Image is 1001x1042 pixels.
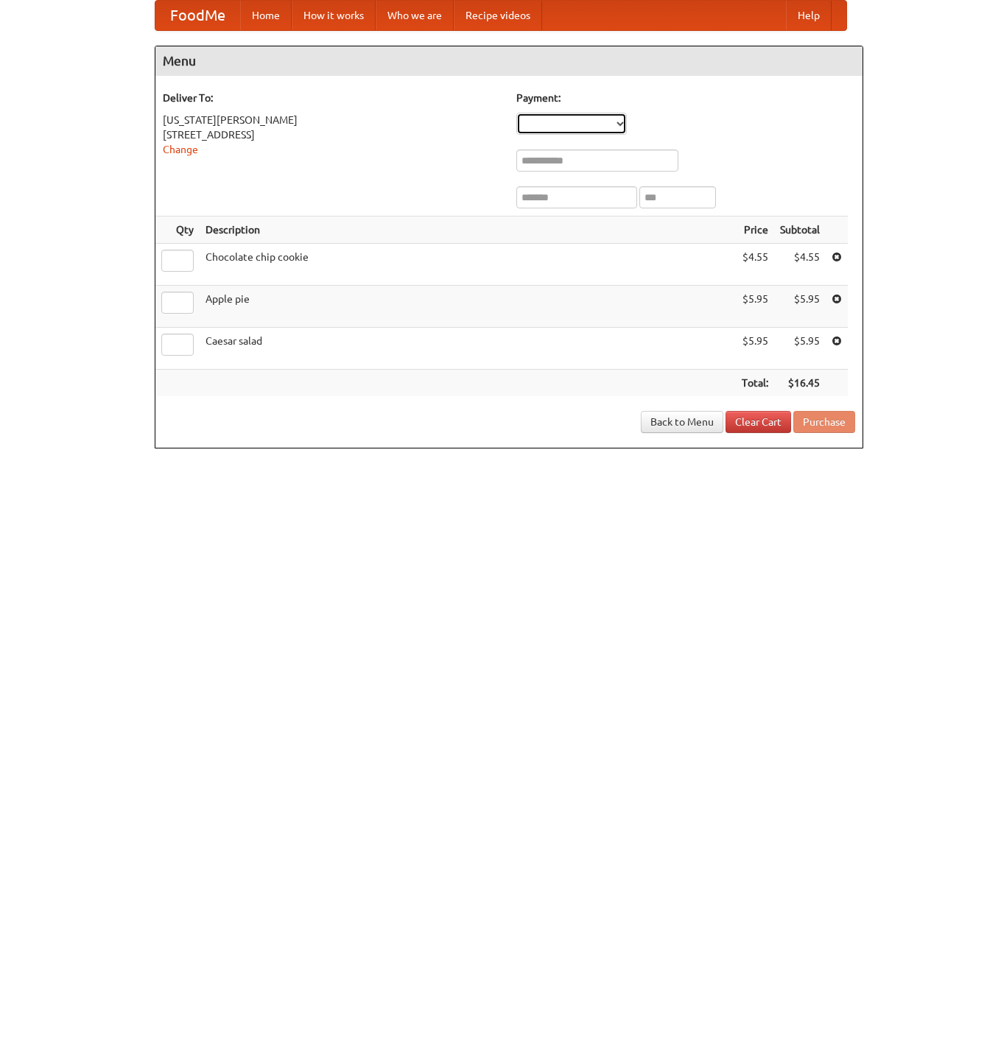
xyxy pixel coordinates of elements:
a: Who we are [376,1,454,30]
th: Description [200,217,736,244]
td: Apple pie [200,286,736,328]
th: $16.45 [774,370,826,397]
td: Caesar salad [200,328,736,370]
a: Clear Cart [726,411,791,433]
td: $5.95 [736,286,774,328]
h5: Payment: [516,91,855,105]
a: Change [163,144,198,155]
a: Help [786,1,832,30]
a: FoodMe [155,1,240,30]
a: Home [240,1,292,30]
h5: Deliver To: [163,91,502,105]
th: Price [736,217,774,244]
td: $4.55 [736,244,774,286]
td: Chocolate chip cookie [200,244,736,286]
th: Qty [155,217,200,244]
div: [US_STATE][PERSON_NAME] [163,113,502,127]
td: $5.95 [774,328,826,370]
td: $4.55 [774,244,826,286]
h4: Menu [155,46,863,76]
th: Total: [736,370,774,397]
td: $5.95 [774,286,826,328]
th: Subtotal [774,217,826,244]
a: How it works [292,1,376,30]
div: [STREET_ADDRESS] [163,127,502,142]
a: Recipe videos [454,1,542,30]
td: $5.95 [736,328,774,370]
a: Back to Menu [641,411,723,433]
button: Purchase [793,411,855,433]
